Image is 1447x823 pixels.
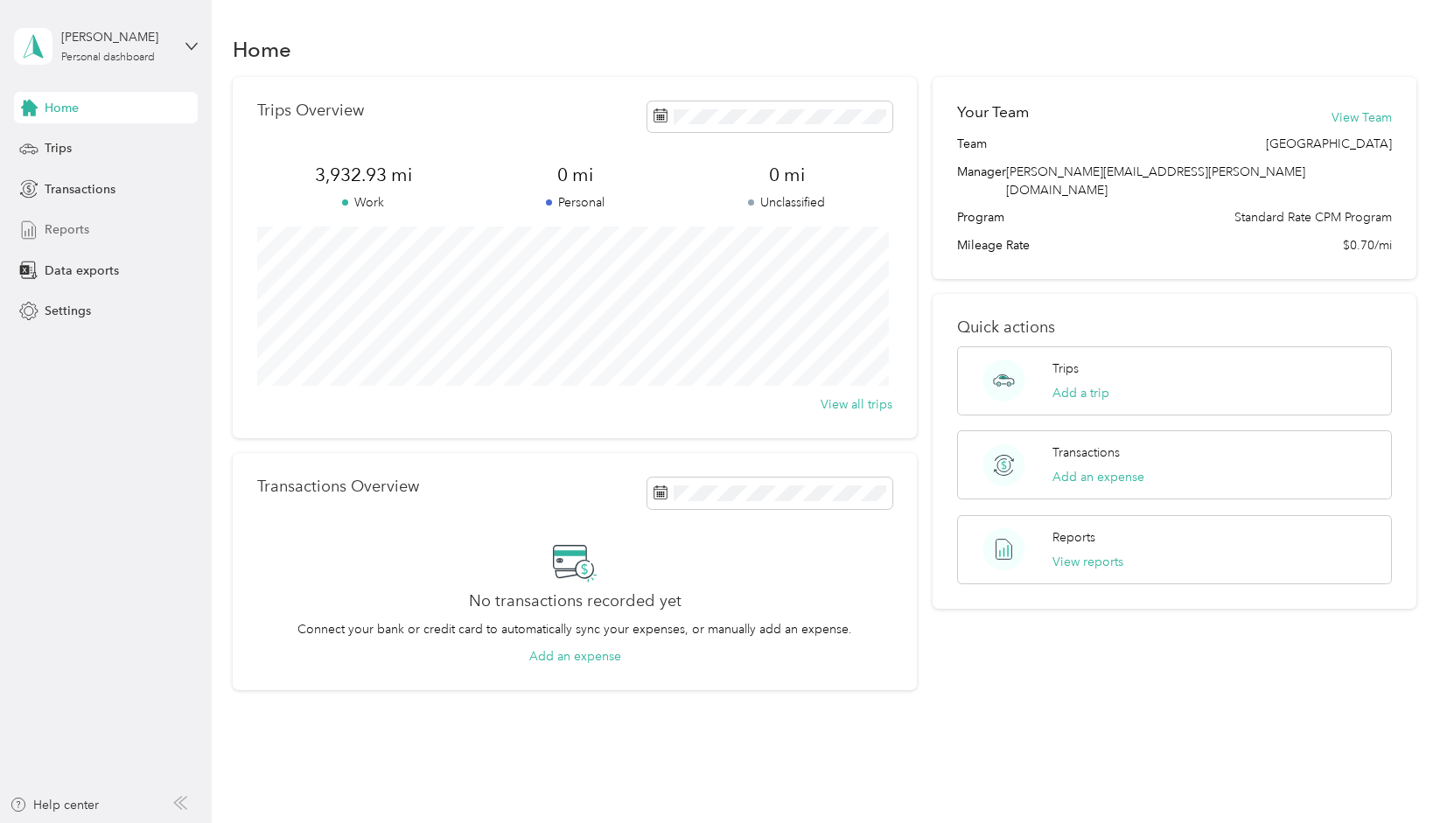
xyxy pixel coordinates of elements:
button: Add a trip [1052,384,1109,402]
span: 0 mi [469,163,681,187]
p: Connect your bank or credit card to automatically sync your expenses, or manually add an expense. [297,620,852,638]
p: Transactions Overview [257,478,419,496]
p: Work [257,193,469,212]
p: Unclassified [681,193,892,212]
button: View Team [1332,108,1392,127]
button: Add an expense [1052,468,1144,486]
div: [PERSON_NAME] [61,28,171,46]
span: Home [45,99,79,117]
p: Trips Overview [257,101,364,120]
span: Transactions [45,180,115,199]
p: Trips [1052,359,1079,378]
div: Personal dashboard [61,52,155,63]
span: 3,932.93 mi [257,163,469,187]
span: Manager [957,163,1006,199]
p: Quick actions [957,318,1393,337]
button: Help center [10,796,99,814]
span: Program [957,208,1004,227]
span: Data exports [45,262,119,280]
span: Settings [45,302,91,320]
span: Reports [45,220,89,239]
span: 0 mi [681,163,892,187]
h1: Home [233,40,291,59]
iframe: Everlance-gr Chat Button Frame [1349,725,1447,823]
button: Add an expense [529,647,621,666]
span: $0.70/mi [1343,236,1392,255]
span: Standard Rate CPM Program [1234,208,1392,227]
span: Mileage Rate [957,236,1030,255]
p: Personal [469,193,681,212]
button: View reports [1052,553,1123,571]
h2: Your Team [957,101,1029,123]
span: Team [957,135,987,153]
span: Trips [45,139,72,157]
span: [GEOGRAPHIC_DATA] [1266,135,1392,153]
span: [PERSON_NAME][EMAIL_ADDRESS][PERSON_NAME][DOMAIN_NAME] [1006,164,1305,198]
button: View all trips [821,395,892,414]
h2: No transactions recorded yet [469,592,682,610]
p: Reports [1052,528,1095,547]
p: Transactions [1052,443,1120,462]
